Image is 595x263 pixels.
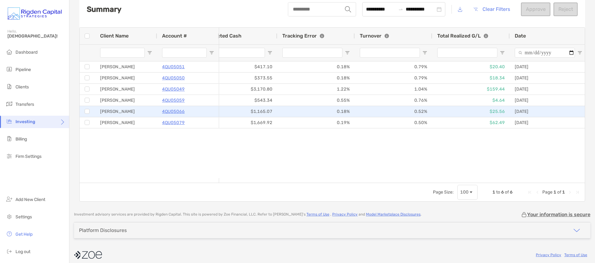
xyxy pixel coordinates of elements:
p: 4QU05051 [162,63,185,71]
div: $3,170.80 [200,84,277,95]
div: 1.04% [355,84,432,95]
div: 1.22% [277,84,355,95]
div: [PERSON_NAME] [95,117,157,128]
span: Billing [15,136,27,142]
span: swap-right [398,7,403,12]
div: $25.56 [432,106,510,117]
div: Tracking Error [282,33,324,39]
div: First Page [527,190,532,195]
span: Client Name [100,33,129,39]
div: 0.18% [277,73,355,83]
div: Last Page [575,190,580,195]
span: Get Help [15,232,33,237]
div: $18.34 [432,73,510,83]
img: pipeline icon [6,65,13,73]
span: of [557,189,561,195]
div: 100 [460,189,469,195]
a: 4QU05066 [162,108,185,115]
img: Zoe Logo [7,2,62,25]
input: Projected Cash Filter Input [205,48,265,58]
button: Open Filter Menu [209,50,214,55]
input: Tracking Error Filter Input [282,48,342,58]
span: Pipeline [15,67,31,72]
div: $20.40 [432,61,510,72]
span: Log out [15,249,30,254]
img: firm-settings icon [6,152,13,160]
div: [DATE] [510,73,587,83]
img: clients icon [6,83,13,90]
img: input icon [345,6,351,12]
p: Investment advisory services are provided by Rigden Capital . This site is powered by Zoe Financi... [74,212,421,217]
div: Page Size [457,185,478,200]
div: [PERSON_NAME] [95,73,157,83]
a: 4QU05049 [162,85,185,93]
img: transfers icon [6,100,13,108]
input: Date Filter Input [515,48,575,58]
img: settings icon [6,213,13,220]
span: Account # [162,33,187,39]
img: company logo [74,248,102,262]
span: 1 [553,189,556,195]
div: 0.79% [355,73,432,83]
a: Terms of Use [306,212,329,216]
button: Open Filter Menu [422,50,427,55]
div: Page Size: [433,189,454,195]
a: 4QU05059 [162,96,185,104]
input: Total Realized G/L Filter Input [437,48,497,58]
div: [DATE] [510,61,587,72]
div: $417.10 [200,61,277,72]
div: 0.50% [355,117,432,128]
button: Open Filter Menu [345,50,350,55]
div: $62.49 [432,117,510,128]
div: [PERSON_NAME] [95,95,157,106]
div: [PERSON_NAME] [95,84,157,95]
span: to [496,189,500,195]
span: Clients [15,84,29,90]
div: $1,165.07 [200,106,277,117]
span: Add New Client [15,197,45,202]
img: dashboard icon [6,48,13,56]
a: Privacy Policy [332,212,358,216]
img: get-help icon [6,230,13,238]
input: Turnover Filter Input [360,48,420,58]
p: Your information is secure [527,212,590,217]
span: Transfers [15,102,34,107]
span: of [505,189,509,195]
div: $543.34 [200,95,277,106]
div: [DATE] [510,106,587,117]
button: Open Filter Menu [500,50,505,55]
div: [DATE] [510,117,587,128]
div: Next Page [567,190,572,195]
input: Account # Filter Input [162,48,207,58]
div: 0.18% [277,106,355,117]
div: [DATE] [510,95,587,106]
span: 1 [562,189,565,195]
div: $159.44 [432,84,510,95]
span: Page [542,189,553,195]
a: Terms of Use [564,253,587,257]
div: 0.18% [277,61,355,72]
button: Clear Filters [469,2,515,16]
img: add_new_client icon [6,195,13,203]
div: [DATE] [510,84,587,95]
a: Model Marketplace Disclosures [366,212,421,216]
div: 0.55% [277,95,355,106]
a: 4QU05079 [162,119,185,127]
div: 0.76% [355,95,432,106]
div: Turnover [360,33,389,39]
span: to [398,7,403,12]
div: 0.19% [277,117,355,128]
div: $4.64 [432,95,510,106]
div: $1,669.92 [200,117,277,128]
img: investing icon [6,118,13,125]
span: Settings [15,214,32,220]
input: Client Name Filter Input [100,48,145,58]
a: 4QU05050 [162,74,185,82]
img: button icon [474,7,478,11]
img: icon arrow [573,227,580,234]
